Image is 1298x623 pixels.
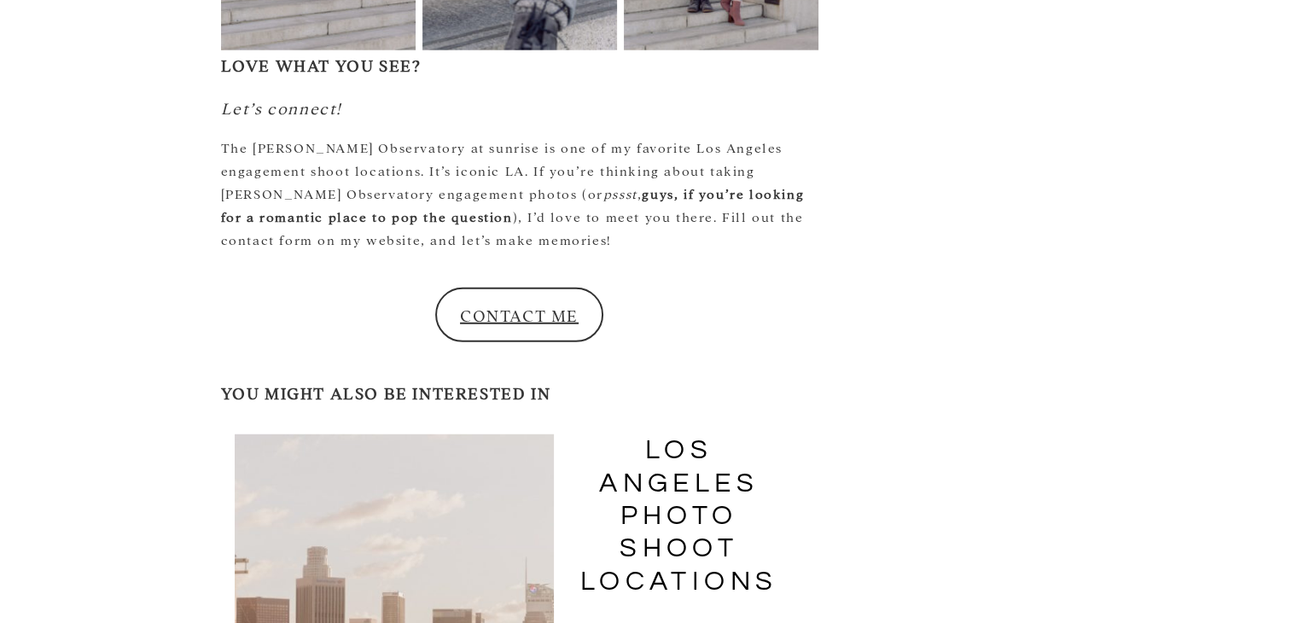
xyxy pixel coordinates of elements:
a: CONTACT ME [435,288,602,343]
em: pssst [603,185,637,201]
strong: guys, if you’re looking for a romantic place to pop the question [221,185,805,224]
strong: LOVE WHAT YOU SEE? [221,54,422,75]
h2: Los Angeles Photo Shoot Locations [573,434,784,598]
em: Let’s connect! [221,96,341,118]
strong: YOU MIGHT ALSO BE INTERESTED IN [221,381,551,403]
p: The [PERSON_NAME] Observatory at sunrise is one of my favorite Los Angeles engagement shoot locat... [221,136,818,252]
